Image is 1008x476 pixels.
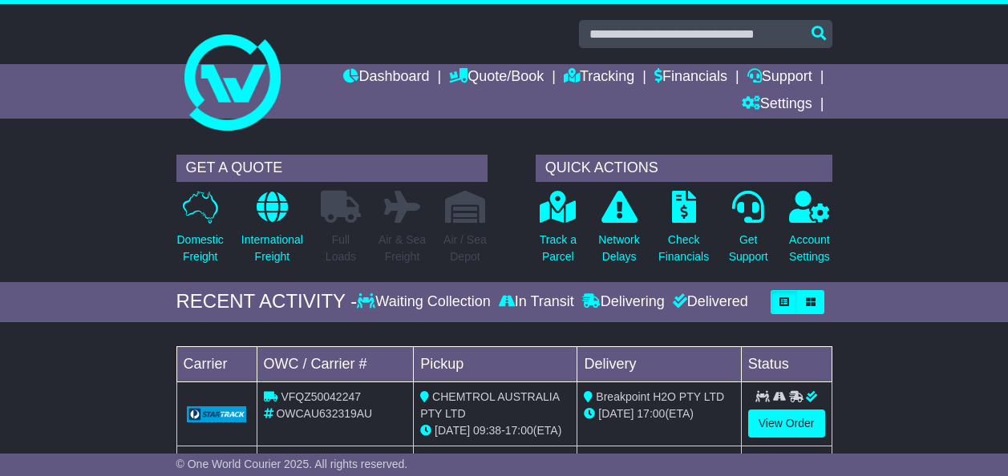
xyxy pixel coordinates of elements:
[443,232,487,265] p: Air / Sea Depot
[742,91,812,119] a: Settings
[241,232,303,265] p: International Freight
[597,190,640,274] a: NetworkDelays
[748,409,825,438] a: View Order
[596,390,724,403] span: Breakpoint H2O PTY LTD
[637,407,665,420] span: 17:00
[540,232,577,265] p: Track a Parcel
[281,390,361,403] span: VFQZ50042247
[473,424,501,437] span: 09:38
[343,64,429,91] a: Dashboard
[658,190,710,274] a: CheckFinancials
[747,64,812,91] a: Support
[241,190,304,274] a: InternationalFreight
[435,424,470,437] span: [DATE]
[658,232,709,265] p: Check Financials
[578,293,669,311] div: Delivering
[788,190,831,274] a: AccountSettings
[669,293,748,311] div: Delivered
[495,293,578,311] div: In Transit
[654,64,727,91] a: Financials
[276,407,372,420] span: OWCAU632319AU
[176,290,358,313] div: RECENT ACTIVITY -
[598,232,639,265] p: Network Delays
[257,346,414,381] td: OWC / Carrier #
[177,232,224,265] p: Domestic Freight
[564,64,634,91] a: Tracking
[414,346,577,381] td: Pickup
[584,405,734,422] div: (ETA)
[729,232,768,265] p: Get Support
[420,390,559,420] span: CHEMTROL AUSTRALIA PTY LTD
[577,346,741,381] td: Delivery
[598,407,634,420] span: [DATE]
[539,190,577,274] a: Track aParcel
[187,406,247,422] img: GetCarrierServiceLogo
[321,232,361,265] p: Full Loads
[379,232,426,265] p: Air & Sea Freight
[505,424,533,437] span: 17:00
[176,155,488,182] div: GET A QUOTE
[728,190,769,274] a: GetSupport
[357,293,494,311] div: Waiting Collection
[789,232,830,265] p: Account Settings
[176,190,225,274] a: DomesticFreight
[449,64,544,91] a: Quote/Book
[176,346,257,381] td: Carrier
[536,155,832,182] div: QUICK ACTIONS
[176,458,408,470] span: © One World Courier 2025. All rights reserved.
[420,422,570,439] div: - (ETA)
[741,346,832,381] td: Status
